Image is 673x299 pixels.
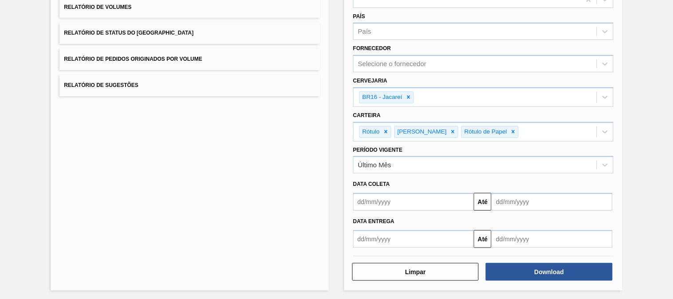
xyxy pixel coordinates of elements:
span: Data entrega [353,218,394,224]
div: Rótulo [360,126,381,138]
div: Selecione o fornecedor [358,60,426,68]
div: Rótulo de Papel [462,126,508,138]
span: Relatório de Status do [GEOGRAPHIC_DATA] [64,30,193,36]
button: Relatório de Status do [GEOGRAPHIC_DATA] [59,22,320,44]
button: Até [474,193,492,211]
label: Período Vigente [353,147,402,153]
input: dd/mm/yyyy [492,230,612,248]
button: Relatório de Pedidos Originados por Volume [59,48,320,70]
span: Relatório de Sugestões [64,82,138,88]
label: País [353,13,365,20]
button: Relatório de Sugestões [59,75,320,96]
span: Relatório de Volumes [64,4,131,10]
input: dd/mm/yyyy [353,230,474,248]
div: País [358,28,371,35]
span: Data coleta [353,181,390,187]
button: Limpar [352,263,479,281]
input: dd/mm/yyyy [353,193,474,211]
input: dd/mm/yyyy [492,193,612,211]
div: Último Mês [358,161,391,169]
div: BR16 - Jacareí [360,92,404,103]
button: Download [486,263,612,281]
label: Cervejaria [353,78,387,84]
label: Carteira [353,112,381,118]
span: Relatório de Pedidos Originados por Volume [64,56,202,62]
button: Até [474,230,492,248]
div: [PERSON_NAME] [395,126,448,138]
label: Fornecedor [353,45,391,51]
